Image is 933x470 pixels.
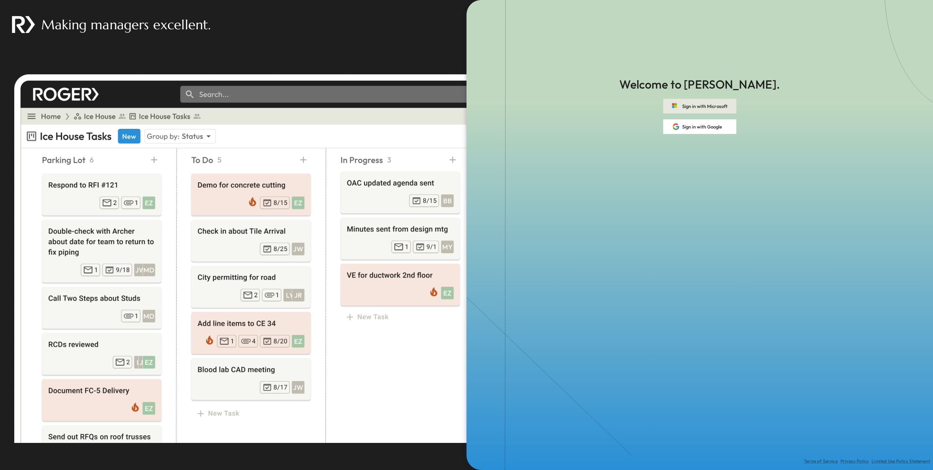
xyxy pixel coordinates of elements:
a: Terms of Service [804,458,838,464]
button: Sign in with Google [663,119,736,134]
a: Privacy Policy [841,458,869,464]
p: Welcome to [PERSON_NAME]. [619,76,780,93]
button: Sign in with Microsoft [663,99,736,113]
a: Limited Use Policy Statement [872,458,930,464]
img: landing_page_inbox.png [6,67,753,443]
p: Making managers excellent. [41,15,211,34]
